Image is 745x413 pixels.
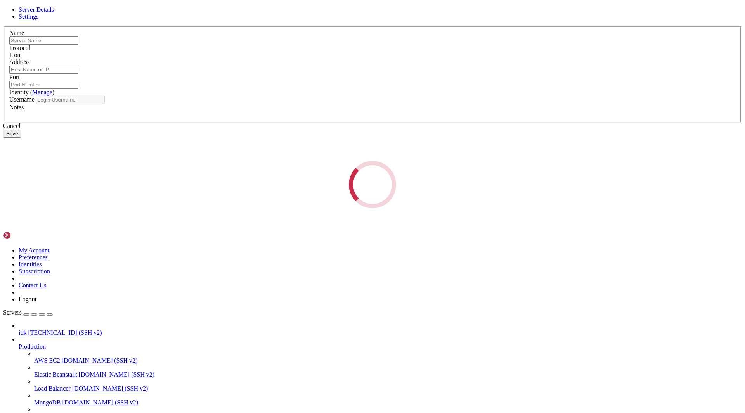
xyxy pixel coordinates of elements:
span: [DOMAIN_NAME] (SSH v2) [72,385,148,392]
label: Username [9,96,35,103]
span: Load Balancer [34,385,71,392]
label: Port [9,74,20,80]
a: Production [19,343,742,350]
span: AWS EC2 [34,357,60,364]
a: Server Details [19,6,54,13]
a: Contact Us [19,282,47,289]
label: Icon [9,52,20,58]
label: Name [9,29,24,36]
a: Servers [3,309,53,316]
a: Manage [32,89,52,95]
span: [DOMAIN_NAME] (SSH v2) [62,357,138,364]
a: Preferences [19,254,48,261]
a: Elastic Beanstalk [DOMAIN_NAME] (SSH v2) [34,371,742,378]
a: My Account [19,247,50,254]
li: Load Balancer [DOMAIN_NAME] (SSH v2) [34,378,742,392]
a: Subscription [19,268,50,275]
a: AWS EC2 [DOMAIN_NAME] (SSH v2) [34,357,742,364]
li: idk [TECHNICAL_ID] (SSH v2) [19,322,742,336]
a: idk [TECHNICAL_ID] (SSH v2) [19,329,742,336]
input: Server Name [9,36,78,45]
span: MongoDB [34,399,61,406]
li: MongoDB [DOMAIN_NAME] (SSH v2) [34,392,742,406]
label: Protocol [9,45,30,51]
input: Login Username [36,96,105,104]
a: Identities [19,261,42,268]
span: Elastic Beanstalk [34,371,77,378]
a: MongoDB [DOMAIN_NAME] (SSH v2) [34,399,742,406]
input: Host Name or IP [9,66,78,74]
span: idk [19,329,26,336]
label: Address [9,59,29,65]
span: [DOMAIN_NAME] (SSH v2) [62,399,138,406]
a: Logout [19,296,36,302]
li: AWS EC2 [DOMAIN_NAME] (SSH v2) [34,350,742,364]
label: Notes [9,104,24,111]
img: Shellngn [3,232,48,239]
label: Identity [9,89,54,95]
input: Port Number [9,81,78,89]
span: [DOMAIN_NAME] (SSH v2) [79,371,155,378]
span: Servers [3,309,22,316]
div: Cancel [3,123,742,130]
span: ( ) [30,89,54,95]
a: Load Balancer [DOMAIN_NAME] (SSH v2) [34,385,742,392]
button: Save [3,130,21,138]
li: Elastic Beanstalk [DOMAIN_NAME] (SSH v2) [34,364,742,378]
span: [TECHNICAL_ID] (SSH v2) [28,329,102,336]
a: Settings [19,13,39,20]
div: Loading... [345,157,400,212]
span: Production [19,343,46,350]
